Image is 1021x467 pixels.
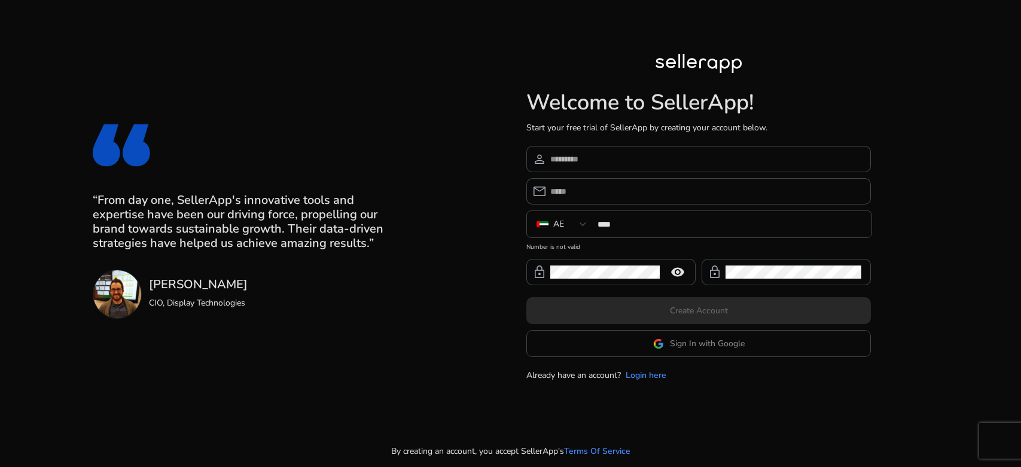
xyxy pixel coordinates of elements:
h1: Welcome to SellerApp! [526,90,871,115]
p: Start your free trial of SellerApp by creating your account below. [526,121,871,134]
h3: “From day one, SellerApp's innovative tools and expertise have been our driving force, propelling... [93,193,399,251]
mat-icon: remove_red_eye [663,265,692,279]
a: Terms Of Service [564,445,630,457]
p: CIO, Display Technologies [149,297,248,309]
a: Login here [626,369,666,381]
span: email [532,184,547,199]
span: person [532,152,547,166]
span: lock [532,265,547,279]
mat-error: Number is not valid [526,239,871,252]
p: Already have an account? [526,369,621,381]
h3: [PERSON_NAME] [149,277,248,292]
div: AE [553,218,564,231]
span: lock [708,265,722,279]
